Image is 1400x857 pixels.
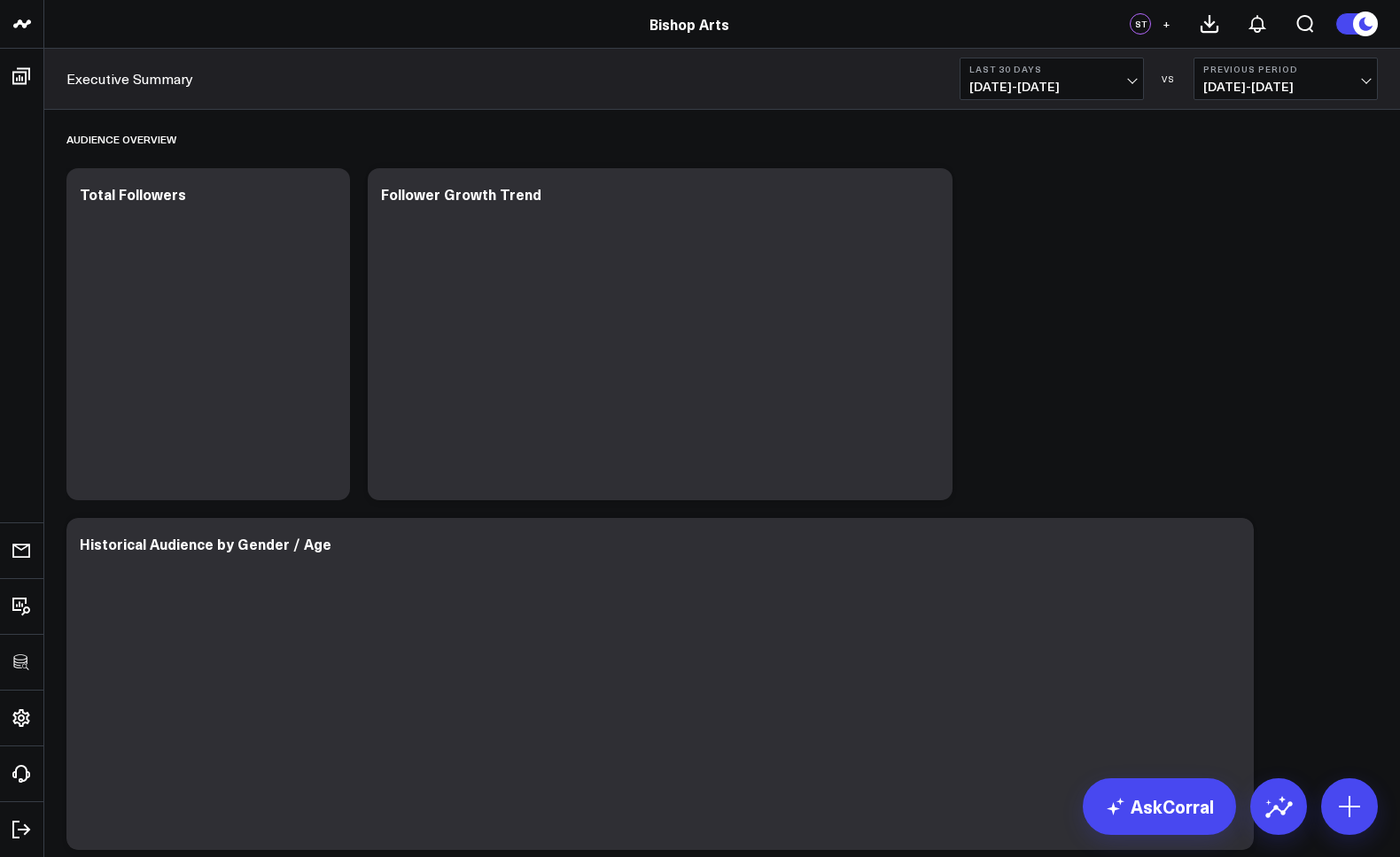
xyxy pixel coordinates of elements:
[649,14,729,34] a: Bishop Arts
[1155,13,1177,35] button: +
[1203,64,1368,74] b: Previous Period
[66,69,193,89] a: Executive Summary
[80,184,186,204] div: Total Followers
[66,119,176,159] div: Audience Overview
[1194,58,1378,100] button: Previous Period[DATE]-[DATE]
[1083,778,1236,835] a: AskCorral
[969,80,1134,94] span: [DATE] - [DATE]
[1153,73,1185,84] div: VS
[969,64,1134,74] b: Last 30 Days
[960,58,1144,100] button: Last 30 Days[DATE]-[DATE]
[1163,18,1171,30] span: +
[1130,13,1151,35] div: ST
[1203,80,1368,94] span: [DATE] - [DATE]
[381,184,541,204] div: Follower Growth Trend
[80,534,331,553] div: Historical Audience by Gender / Age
